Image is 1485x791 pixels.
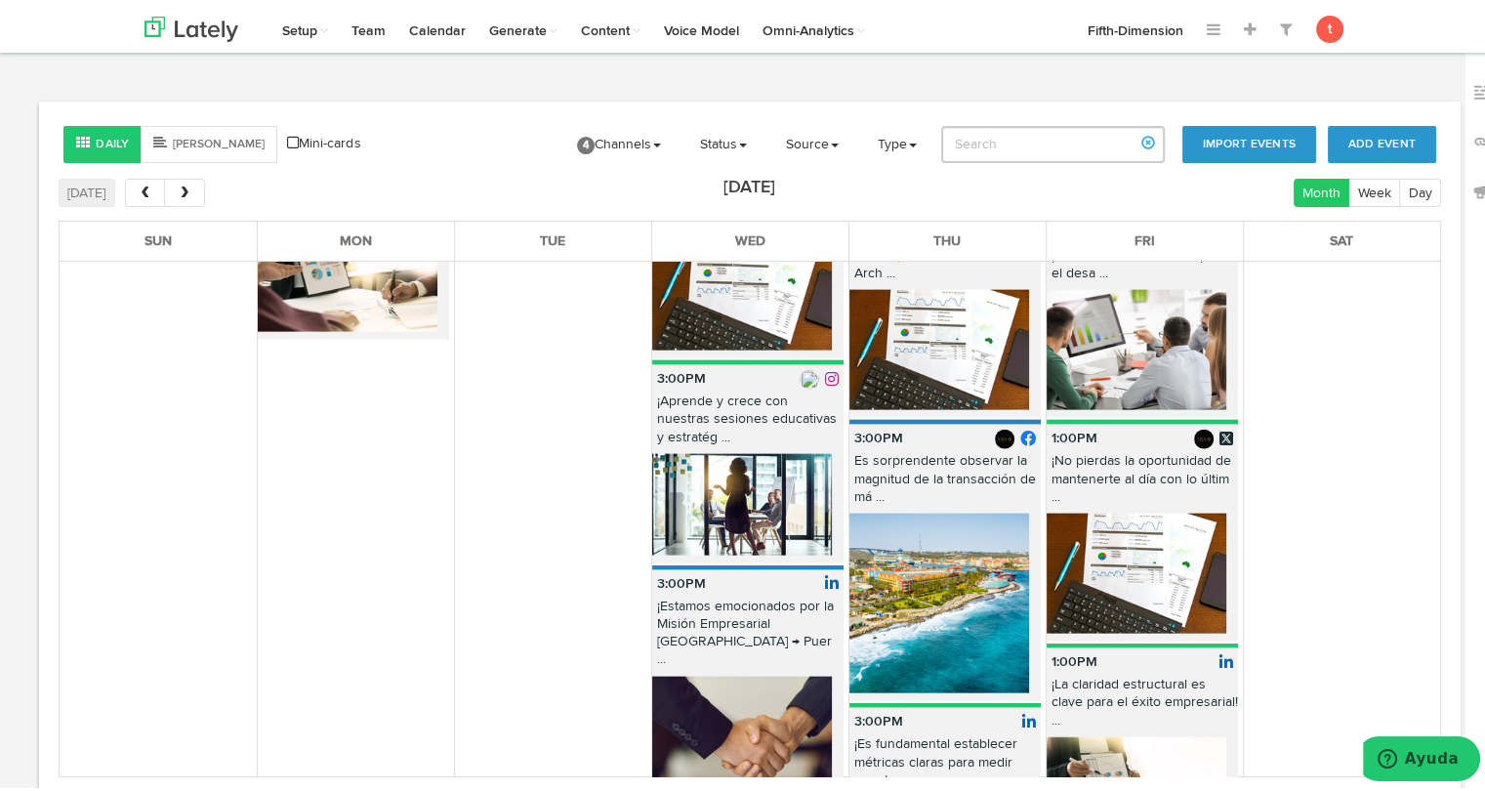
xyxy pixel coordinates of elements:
[1047,448,1238,510] p: ¡No pierdas la oportunidad de mantenerte al día con lo últim ...
[340,230,372,244] span: Mon
[59,175,115,203] button: [DATE]
[941,122,1165,159] input: Search
[164,175,204,203] button: next
[1399,175,1441,203] button: Day
[63,122,142,159] button: Daily
[849,448,1041,510] p: Es sorprendente observar la magnitud de la transacción de má ...
[863,116,931,165] a: Type
[995,426,1014,445] img: picture
[258,208,437,328] img: g4SnRS1RQKyJ0NHHq6gQ
[854,711,903,725] b: 3:00PM
[1182,122,1316,159] button: Import Events
[144,230,172,244] span: Sun
[1134,230,1155,244] span: Fri
[1194,426,1214,445] img: -R9o2qis_normal.jpg
[723,175,775,194] h2: [DATE]
[1363,732,1480,781] iframe: Abre un widget desde donde se puede obtener más información
[685,116,762,165] a: Status
[652,450,832,552] img: tmgIkif3Qq2x8SI6sBcc
[800,366,819,386] img: 480803586_4109714712620274_642593012058316842_n.jpg
[652,594,844,673] p: ¡Estamos emocionados por la Misión Empresarial [GEOGRAPHIC_DATA] → Puer ...
[1047,672,1238,733] p: ¡La claridad estructural es clave para el éxito empresarial! ...
[63,122,277,159] div: Style
[849,510,1029,689] img: 7kl8sQHTQ2WREOCRmIwF
[1348,175,1400,203] button: Week
[933,230,961,244] span: Thu
[540,230,565,244] span: Tue
[652,389,844,450] p: ¡Aprende y crece con nuestras sesiones educativas y estratég ...
[144,13,238,38] img: logo_lately_bg_light.svg
[1294,175,1350,203] button: Month
[849,286,1029,406] img: R8GX3v57RBW1zM4D2Yrz
[141,122,277,159] button: [PERSON_NAME]
[577,133,595,150] span: 4
[735,230,765,244] span: Wed
[1052,428,1097,441] b: 1:00PM
[771,116,853,165] a: Source
[1316,12,1343,39] button: t
[854,428,903,441] b: 3:00PM
[125,175,165,203] button: prev
[1047,510,1226,630] img: R8GX3v57RBW1zM4D2Yrz
[562,116,676,165] a: 4Channels
[1047,286,1226,406] img: vdveg0KASja5pWCmOfNo
[652,227,832,347] img: R8GX3v57RBW1zM4D2Yrz
[1328,122,1436,159] button: Add Event
[287,130,360,149] a: Mini-cards
[1052,651,1097,665] b: 1:00PM
[657,573,706,587] b: 3:00PM
[657,368,706,382] b: 3:00PM
[1330,230,1353,244] span: Sat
